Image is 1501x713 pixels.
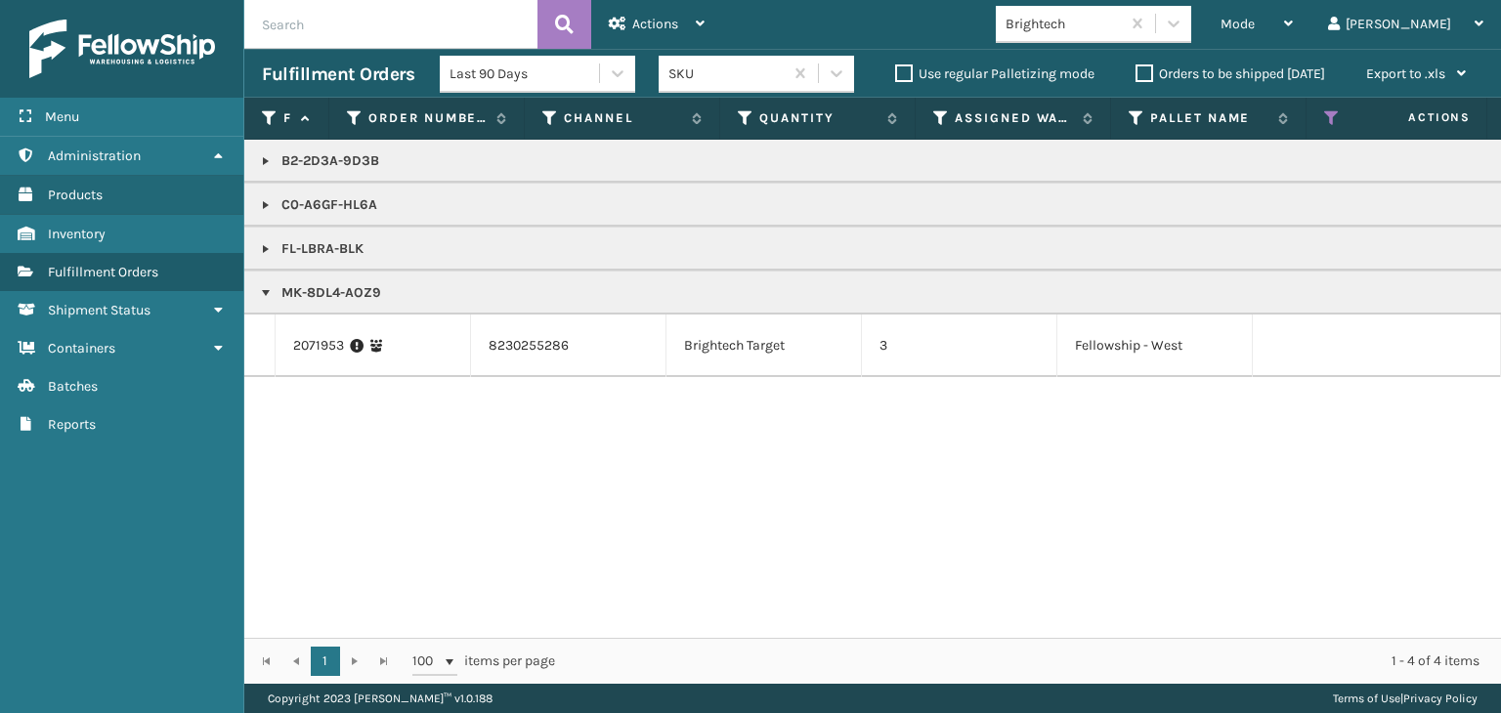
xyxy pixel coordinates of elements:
label: Order Number [368,109,487,127]
div: SKU [668,63,785,84]
img: logo [29,20,215,78]
div: 1 - 4 of 4 items [582,651,1480,671]
div: Brightech [1006,14,1122,34]
span: Products [48,187,103,203]
label: Channel [564,109,682,127]
span: Mode [1221,16,1255,32]
td: Brightech Target [666,315,862,377]
span: Reports [48,416,96,433]
div: Last 90 Days [450,63,601,84]
span: items per page [412,647,555,676]
span: Actions [1347,102,1482,134]
td: Fellowship - West [1057,315,1253,377]
span: Actions [632,16,678,32]
label: Pallet Name [1150,109,1268,127]
td: 8230255286 [471,315,666,377]
span: Shipment Status [48,302,150,318]
div: | [1333,684,1478,713]
p: Copyright 2023 [PERSON_NAME]™ v 1.0.188 [268,684,493,713]
span: Fulfillment Orders [48,264,158,280]
span: Batches [48,378,98,395]
a: Privacy Policy [1403,692,1478,705]
span: Menu [45,108,79,125]
span: Administration [48,147,141,164]
span: Containers [48,340,115,356]
h3: Fulfillment Orders [262,63,414,86]
label: Quantity [759,109,878,127]
td: 3 [862,315,1057,377]
a: Terms of Use [1333,692,1400,705]
label: Orders to be shipped [DATE] [1136,65,1325,82]
label: Use regular Palletizing mode [895,65,1094,82]
span: 100 [412,651,442,671]
label: Assigned Warehouse [955,109,1073,127]
span: Inventory [48,226,106,242]
span: Export to .xls [1366,65,1445,82]
a: 2071953 [293,336,344,356]
label: Fulfillment Order Id [283,109,291,127]
a: 1 [311,647,340,676]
